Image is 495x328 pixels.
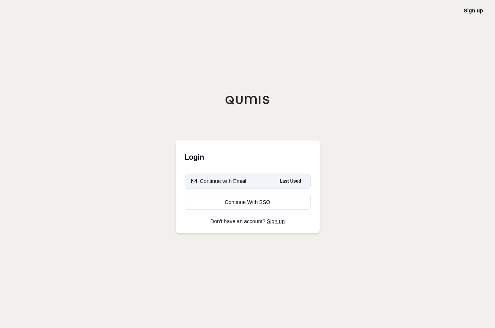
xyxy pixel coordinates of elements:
[267,218,284,224] a: Sign up
[185,219,311,224] p: Don't have an account?
[185,174,311,189] button: Continue with EmailLast Used
[191,198,304,206] div: Continue With SSO
[464,8,483,14] a: Sign up
[191,177,247,185] div: Continue with Email
[225,95,270,104] img: Qumis
[277,177,304,186] span: Last Used
[185,195,311,210] a: Continue With SSO
[185,150,311,165] h3: Login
